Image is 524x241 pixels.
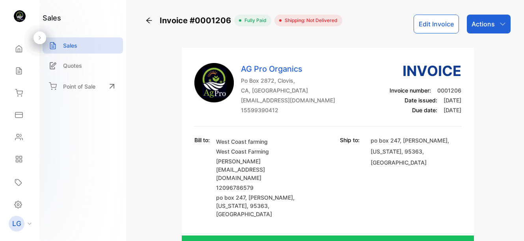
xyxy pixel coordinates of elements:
button: Edit Invoice [414,15,459,33]
p: Po Box 2872, Clovis, [241,76,335,85]
span: Due date: [412,107,437,113]
span: po box 247 [371,137,400,144]
h3: Invoice [390,60,461,82]
a: Quotes [43,57,123,74]
button: Actions [467,15,511,33]
p: [EMAIL_ADDRESS][DOMAIN_NAME] [241,96,335,104]
span: , 95363 [247,202,268,209]
span: Invoice number: [390,87,431,94]
p: West Coast Farming [216,147,307,156]
p: LG [12,219,21,229]
p: Sales [63,41,77,50]
span: [DATE] [444,107,461,113]
p: Quotes [63,61,82,70]
p: AG Pro Organics [241,63,335,75]
p: Ship to: [340,136,360,144]
p: CA, [GEOGRAPHIC_DATA] [241,86,335,95]
span: [DATE] [444,97,461,104]
img: logo [14,10,26,22]
span: Invoice #0001206 [160,15,234,26]
p: Actions [472,19,495,29]
span: po box 247 [216,194,245,201]
a: Point of Sale [43,78,123,95]
a: Sales [43,37,123,54]
p: West Coast farming [216,137,307,146]
span: , [PERSON_NAME] [245,194,293,201]
span: , 95363 [401,148,422,155]
img: Company Logo [194,63,234,102]
p: 12096786579 [216,184,307,192]
p: Point of Sale [63,82,95,91]
p: Bill to: [194,136,210,144]
p: [PERSON_NAME][EMAIL_ADDRESS][DOMAIN_NAME] [216,157,307,182]
p: 15599390412 [241,106,335,114]
span: Shipping: Not Delivered [282,17,338,24]
span: fully paid [241,17,267,24]
span: Date issued: [405,97,437,104]
h1: sales [43,13,61,23]
span: 0001206 [437,87,461,94]
span: , [PERSON_NAME] [400,137,448,144]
